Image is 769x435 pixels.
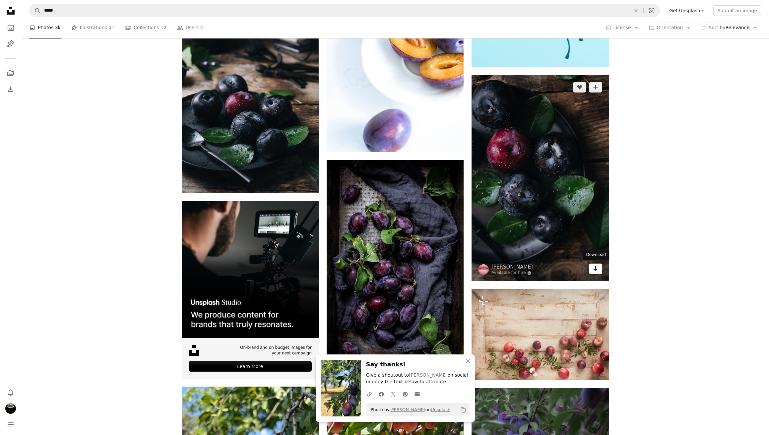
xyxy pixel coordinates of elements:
[645,23,694,33] button: Orientation
[491,270,533,276] a: Available for hire
[657,25,683,30] span: Orientation
[602,23,643,33] button: License
[472,289,609,380] img: a bunch of fruit that is laying on a table
[709,25,725,30] span: Sort by
[399,387,411,401] a: Share on Pinterest
[327,260,464,266] a: violet grapes
[182,201,319,338] img: file-1715652217532-464736461acbimage
[613,25,631,30] span: License
[4,21,17,34] a: Photos
[431,407,450,412] a: Unsplash
[458,404,469,415] button: Copy to clipboard
[182,201,319,379] a: On-brand and on budget images for your next campaignLearn More
[4,83,17,96] a: Download History
[589,264,602,274] a: Download
[189,361,312,372] div: Learn More
[713,5,761,16] button: Submit an image
[366,372,470,385] p: Give a shoutout to on social or copy the text below to attribute.
[4,4,17,19] a: Home — Unsplash
[629,4,643,17] button: Clear
[189,345,199,356] img: file-1631678316303-ed18b8b5cb9cimage
[697,23,761,33] button: Sort byRelevance
[472,75,609,281] img: a plate of blueberries with leaves on a wooden table
[5,403,16,414] img: Avatar of user Fritz Fjellaker
[4,386,17,399] button: Notifications
[390,407,425,412] a: [PERSON_NAME]
[589,82,602,93] button: Add to Collection
[367,404,451,415] span: Photo by on
[409,372,447,378] a: [PERSON_NAME]
[573,82,586,93] button: Like
[182,87,319,93] a: a plate of blueberries and cherries on a wooden table
[4,37,17,50] a: Illustrations
[366,360,470,369] h3: Say thanks!
[236,345,312,356] span: On-brand and on budget images for your next campaign
[327,160,464,365] img: violet grapes
[200,24,203,31] span: 4
[4,418,17,431] button: Menu
[4,67,17,80] a: Collections
[665,5,708,16] a: Get Unsplash+
[709,25,749,31] span: Relevance
[491,264,533,270] a: [PERSON_NAME]
[387,387,399,401] a: Share on Twitter
[472,332,609,338] a: a bunch of fruit that is laying on a table
[108,24,114,31] span: 51
[29,4,660,17] form: Find visuals sitewide
[375,387,387,401] a: Share on Facebook
[71,17,114,38] a: Illustrations 51
[411,387,423,401] a: Share over email
[125,17,166,38] a: Collections 12
[4,402,17,415] button: Profile
[177,17,203,38] a: Users 4
[472,175,609,181] a: a plate of blueberries with leaves on a wooden table
[30,4,41,17] button: Search Unsplash
[478,264,489,275] img: Go to Kate Laine's profile
[583,250,609,260] div: Download
[327,46,464,52] a: purple and yellow round fruits on white ceramic plate
[644,4,660,17] button: Visual search
[160,24,166,31] span: 12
